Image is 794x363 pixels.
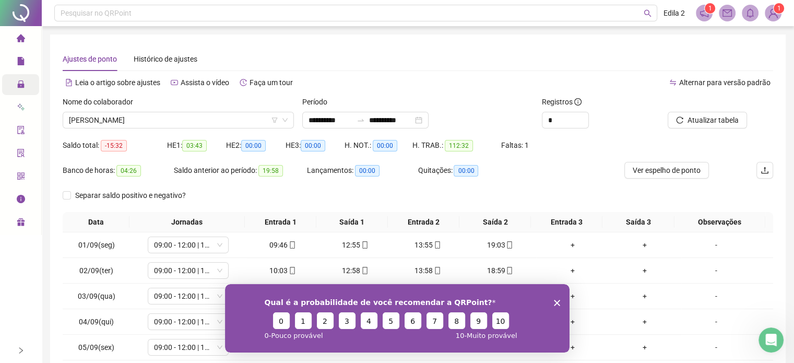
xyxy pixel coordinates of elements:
span: 09:00 - 12:00 | 13:00 - 18:00 [154,288,222,304]
sup: 1 [705,3,715,14]
span: to [357,116,365,124]
div: Saldo total: [63,139,167,151]
span: solution [17,144,25,165]
span: down [217,242,223,248]
span: bell [745,8,755,18]
span: qrcode [17,167,25,188]
div: 19:03 [468,239,532,251]
span: mobile [433,241,441,249]
span: info-circle [17,190,25,211]
div: - [685,316,747,327]
span: Ver espelho de ponto [633,165,701,176]
span: 00:00 [241,140,266,151]
div: Banco de horas: [63,165,174,177]
span: 05/09(sex) [78,343,114,352]
span: mobile [288,267,296,274]
label: Nome do colaborador [63,96,140,108]
iframe: Pesquisa da QRPoint [225,284,570,353]
span: info-circle [574,98,582,106]
th: Saída 2 [459,212,531,232]
span: 00:00 [454,165,478,177]
span: 00:00 [301,140,325,151]
div: 13:55 [396,239,460,251]
div: HE 2: [226,139,285,151]
span: 04/09(qui) [79,318,114,326]
span: 03/09(qua) [78,292,115,300]
div: + [540,265,605,276]
iframe: Intercom live chat [759,327,784,353]
div: + [540,316,605,327]
div: - [685,342,747,353]
span: 03:43 [182,140,207,151]
span: swap [669,79,677,86]
div: H. NOT.: [345,139,412,151]
span: 01/09(seg) [78,241,115,249]
span: 00:00 [355,165,380,177]
span: lock [17,75,25,96]
span: 09:00 - 12:00 | 13:00 - 18:00 [154,314,222,330]
th: Jornadas [129,212,245,232]
th: Entrada 2 [388,212,459,232]
div: 18:59 [468,265,532,276]
span: upload [761,166,769,174]
span: 1 [708,5,712,12]
span: down [217,293,223,299]
span: 02/09(ter) [79,266,113,275]
div: + [540,239,605,251]
span: mobile [433,267,441,274]
span: down [217,267,223,274]
span: reload [676,116,683,124]
th: Saída 3 [602,212,674,232]
span: mobile [288,241,296,249]
span: notification [700,8,709,18]
div: + [613,239,677,251]
th: Data [63,212,129,232]
span: youtube [171,79,178,86]
span: down [217,344,223,350]
div: 12:55 [323,239,387,251]
div: 10:03 [251,265,315,276]
span: Separar saldo positivo e negativo? [71,190,190,201]
span: file [17,52,25,73]
span: 112:32 [445,140,473,151]
span: Registros [542,96,582,108]
div: HE 1: [167,139,226,151]
span: mail [722,8,732,18]
div: + [613,265,677,276]
span: 04:26 [116,165,141,177]
span: Edila 2 [663,7,685,19]
span: Atualizar tabela [688,114,739,126]
span: 00:00 [373,140,397,151]
span: file-text [65,79,73,86]
span: Faltas: 1 [501,141,529,149]
sup: Atualize o seu contato no menu Meus Dados [774,3,784,14]
th: Entrada 1 [245,212,316,232]
div: - [685,290,747,302]
span: 09:00 - 12:00 | 13:00 - 18:00 [154,263,222,278]
img: 84320 [765,5,781,21]
div: + [613,290,677,302]
span: Alternar para versão padrão [679,78,771,87]
div: - [685,265,747,276]
span: Assista o vídeo [181,78,229,87]
div: - [685,239,747,251]
span: mobile [360,267,369,274]
div: 13:58 [396,265,460,276]
span: swap-right [357,116,365,124]
div: 12:58 [323,265,387,276]
span: mobile [505,267,513,274]
div: Ajustes de ponto [63,53,117,65]
span: audit [17,121,25,142]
